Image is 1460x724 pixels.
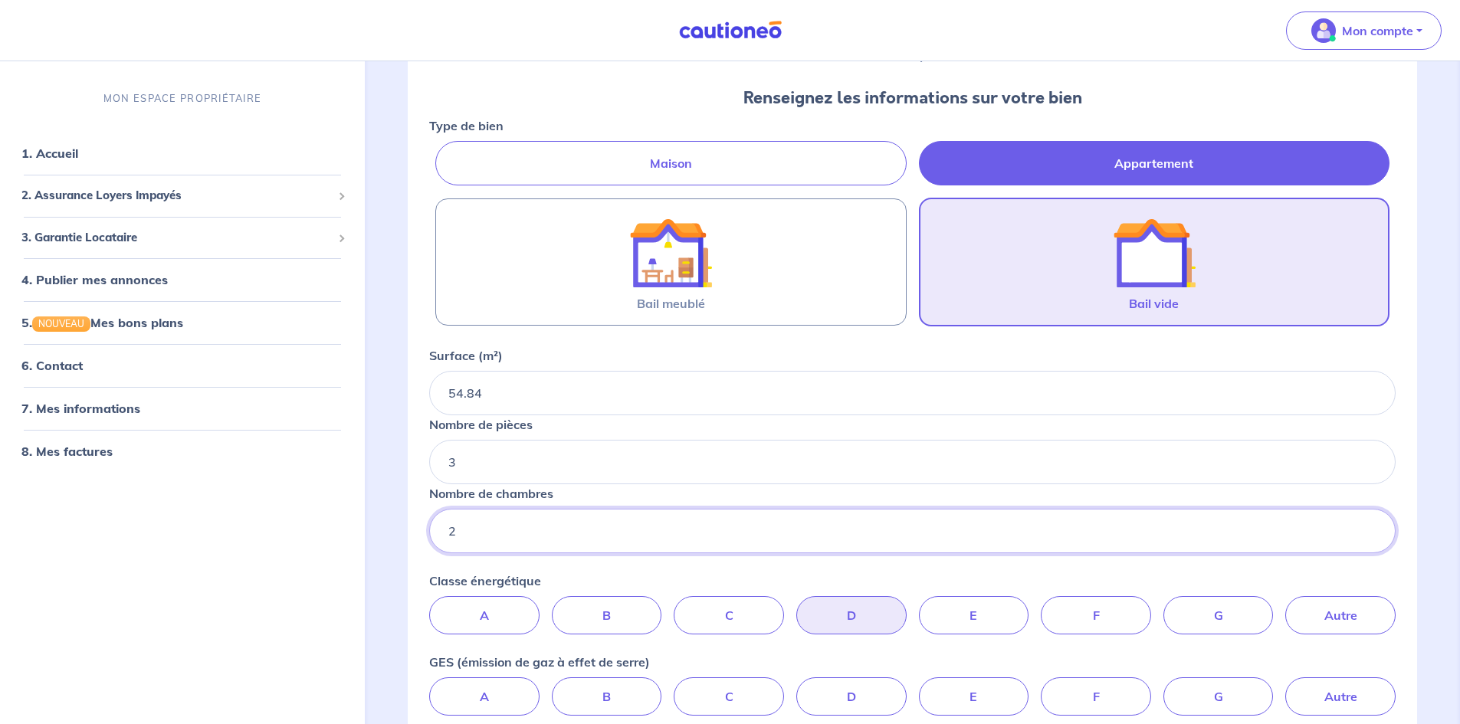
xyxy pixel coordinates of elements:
div: 6. Contact [6,350,359,381]
label: G [1163,596,1274,634]
p: MON ESPACE PROPRIÉTAIRE [103,91,261,106]
p: GES (émission de gaz à effet de serre) [429,653,650,671]
p: Type de bien [429,116,504,135]
label: B [552,596,662,634]
span: Bail meublé [637,294,705,313]
img: illu_empty_lease.svg [1113,211,1196,294]
label: Informations bien [683,31,714,61]
div: 3. Garantie Locataire [6,222,359,252]
img: Cautioneo [673,21,788,40]
span: 2. Assurance Loyers Impayés [21,187,332,205]
input: Ex. : 3 pièces [429,440,1396,484]
label: A [429,677,540,716]
p: Nombre de pièces [429,415,533,434]
label: E [919,677,1029,716]
p: Surface (m²) [429,346,503,365]
span: 3. Garantie Locataire [21,228,332,246]
div: Renseignez les informations sur votre bien [429,86,1396,110]
div: 4. Publier mes annonces [6,264,359,295]
label: E [919,596,1029,634]
a: 8. Mes factures [21,444,113,459]
label: Autre [1285,677,1396,716]
a: 7. Mes informations [21,401,140,416]
a: 6. Contact [21,358,83,373]
p: Classe énergétique [429,572,541,590]
label: A [429,596,540,634]
label: C [674,596,784,634]
label: Appartement [919,141,1389,185]
p: Mon compte [1342,21,1413,40]
label: C [674,677,784,716]
img: illu_account_valid_menu.svg [1311,18,1336,43]
label: Contacts bailleur [1111,31,1142,61]
div: 2. Assurance Loyers Impayés [6,181,359,211]
label: D [796,677,907,716]
label: D [796,596,907,634]
label: F [1041,596,1151,634]
label: F [1041,677,1151,716]
input: Ex. : 35 m² [429,371,1396,415]
div: 7. Mes informations [6,393,359,424]
span: Bail vide [1129,294,1179,313]
div: 1. Accueil [6,138,359,169]
label: G [1163,677,1274,716]
a: 4. Publier mes annonces [21,272,168,287]
div: 5.NOUVEAUMes bons plans [6,307,359,338]
a: 1. Accueil [21,146,78,161]
label: Maison [435,141,906,185]
label: Images descriptif [897,31,928,61]
input: Ex. : 1 chambre [429,509,1396,553]
a: 5.NOUVEAUMes bons plans [21,315,183,330]
p: Nombre de chambres [429,484,553,503]
img: illu_furnished_lease.svg [629,211,712,294]
button: illu_account_valid_menu.svgMon compte [1286,11,1442,50]
div: 8. Mes factures [6,436,359,467]
label: Autre [1285,596,1396,634]
label: B [552,677,662,716]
